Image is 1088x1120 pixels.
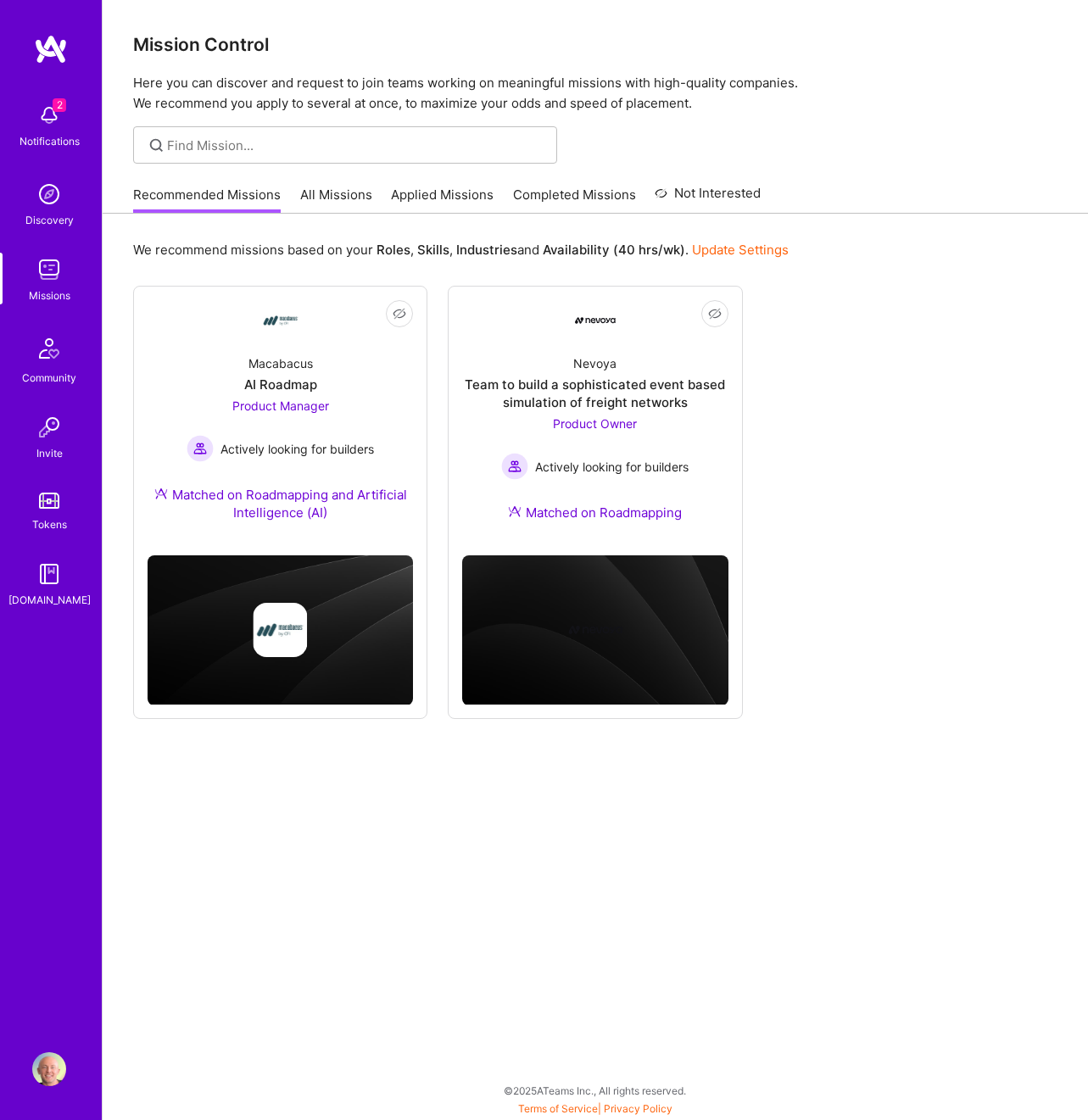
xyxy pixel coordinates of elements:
a: Not Interested [655,183,761,214]
img: Actively looking for builders [187,435,214,462]
img: Ateam Purple Icon [508,504,522,518]
div: Invite [36,444,63,462]
i: icon EyeClosed [708,307,722,320]
img: bell [32,98,66,132]
div: Team to build a sophisticated event based simulation of freight networks [462,376,728,411]
a: Company LogoNevoyaTeam to build a sophisticated event based simulation of freight networksProduct... [462,300,728,542]
span: Product Owner [553,416,637,431]
a: Completed Missions [513,186,636,214]
img: Invite [32,410,66,444]
i: icon EyeClosed [393,307,406,320]
img: Company logo [254,603,308,657]
h3: Mission Control [133,34,1057,55]
div: AI Roadmap [244,376,317,393]
a: Recommended Missions [133,186,281,214]
img: guide book [32,557,66,591]
b: Skills [417,242,449,258]
span: Actively looking for builders [535,458,689,476]
div: Missions [29,287,70,304]
a: Privacy Policy [604,1102,672,1115]
span: 2 [53,98,66,112]
div: Matched on Roadmapping [508,504,682,521]
div: Discovery [25,211,74,229]
img: Company Logo [575,317,616,324]
span: Actively looking for builders [220,440,374,458]
img: logo [34,34,68,64]
a: User Avatar [28,1052,70,1086]
a: Terms of Service [518,1102,598,1115]
div: Nevoya [573,354,617,372]
img: Ateam Purple Icon [154,487,168,500]
b: Industries [456,242,517,258]
div: © 2025 ATeams Inc., All rights reserved. [102,1069,1088,1112]
img: discovery [32,177,66,211]
img: Community [29,328,70,369]
span: Product Manager [232,398,329,413]
a: Applied Missions [391,186,494,214]
div: Tokens [32,515,67,533]
b: Availability (40 hrs/wk) [543,242,685,258]
p: We recommend missions based on your , , and . [133,241,789,259]
img: cover [462,555,728,705]
img: Company logo [568,603,622,657]
div: Matched on Roadmapping and Artificial Intelligence (AI) [148,486,413,521]
div: Macabacus [248,354,313,372]
img: Company Logo [260,300,301,341]
div: Community [22,369,76,387]
a: Company LogoMacabacusAI RoadmapProduct Manager Actively looking for buildersActively looking for ... [148,300,413,542]
b: Roles [377,242,410,258]
img: Actively looking for builders [501,453,528,480]
div: Notifications [20,132,80,150]
img: tokens [39,493,59,509]
span: | [518,1102,672,1115]
img: User Avatar [32,1052,66,1086]
p: Here you can discover and request to join teams working on meaningful missions with high-quality ... [133,73,1057,114]
img: cover [148,555,413,705]
i: icon SearchGrey [147,136,166,155]
input: Find Mission... [167,137,544,154]
div: [DOMAIN_NAME] [8,591,91,609]
img: teamwork [32,253,66,287]
a: All Missions [300,186,372,214]
a: Update Settings [692,242,789,258]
